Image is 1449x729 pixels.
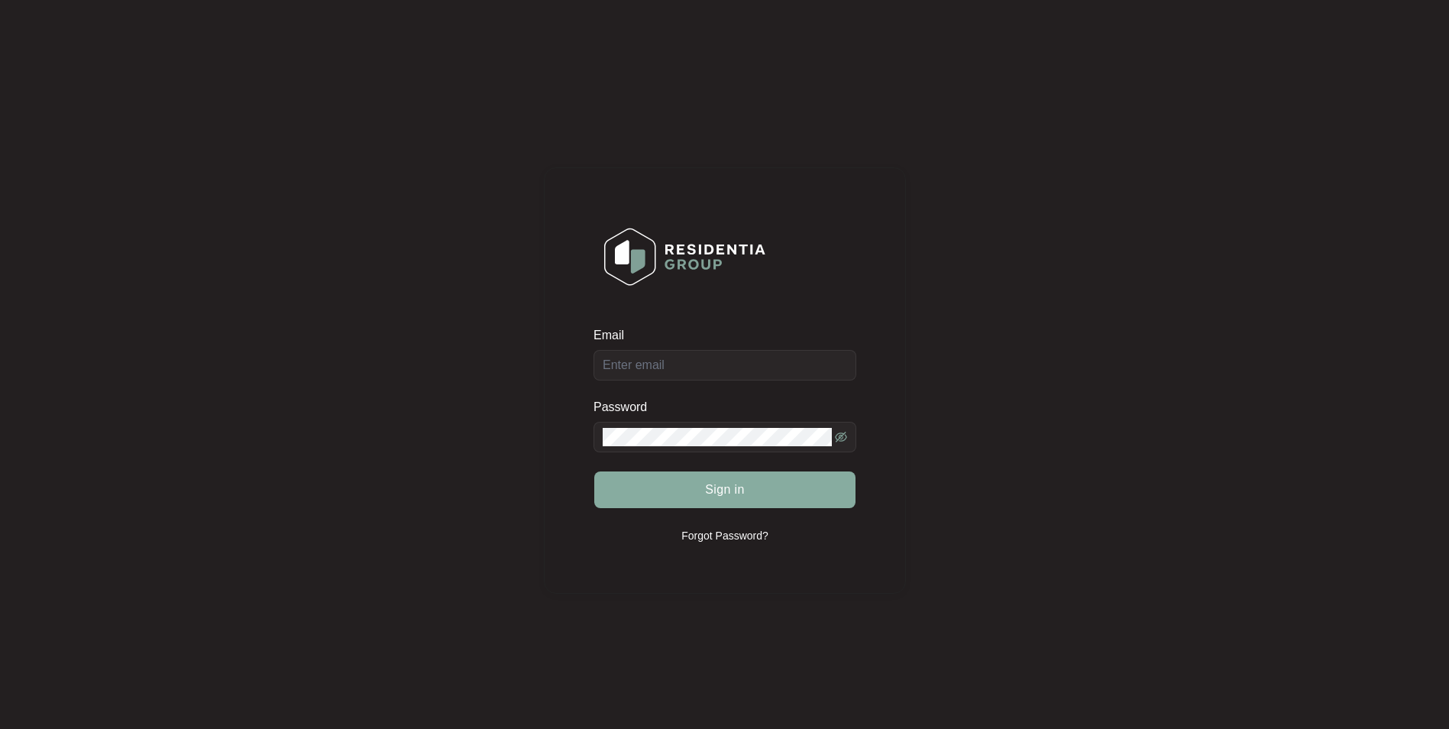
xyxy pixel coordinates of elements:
[835,431,847,443] span: eye-invisible
[594,350,856,381] input: Email
[594,471,855,508] button: Sign in
[594,328,635,343] label: Email
[594,400,658,415] label: Password
[603,428,832,446] input: Password
[681,528,768,543] p: Forgot Password?
[705,481,745,499] span: Sign in
[594,218,775,296] img: Login Logo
